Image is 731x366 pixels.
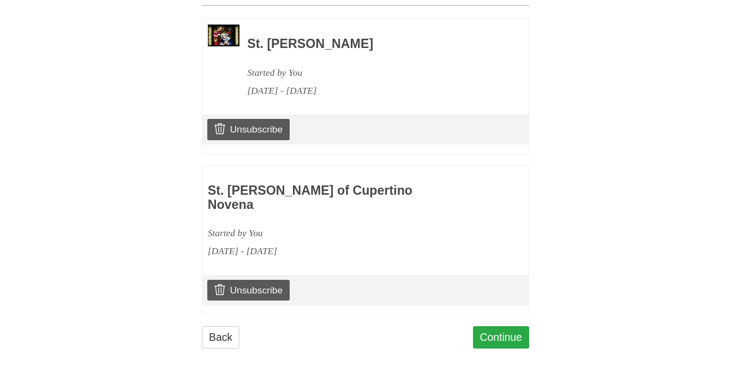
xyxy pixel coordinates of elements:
a: Back [202,326,239,349]
div: Started by You [247,64,499,82]
div: [DATE] - [DATE] [208,242,460,260]
img: Novena image [208,25,239,46]
a: Unsubscribe [207,119,290,140]
a: Continue [473,326,530,349]
div: Started by You [208,224,460,242]
div: [DATE] - [DATE] [247,82,499,100]
h3: St. [PERSON_NAME] of Cupertino Novena [208,184,460,212]
h3: St. [PERSON_NAME] [247,37,499,51]
a: Unsubscribe [207,280,290,301]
